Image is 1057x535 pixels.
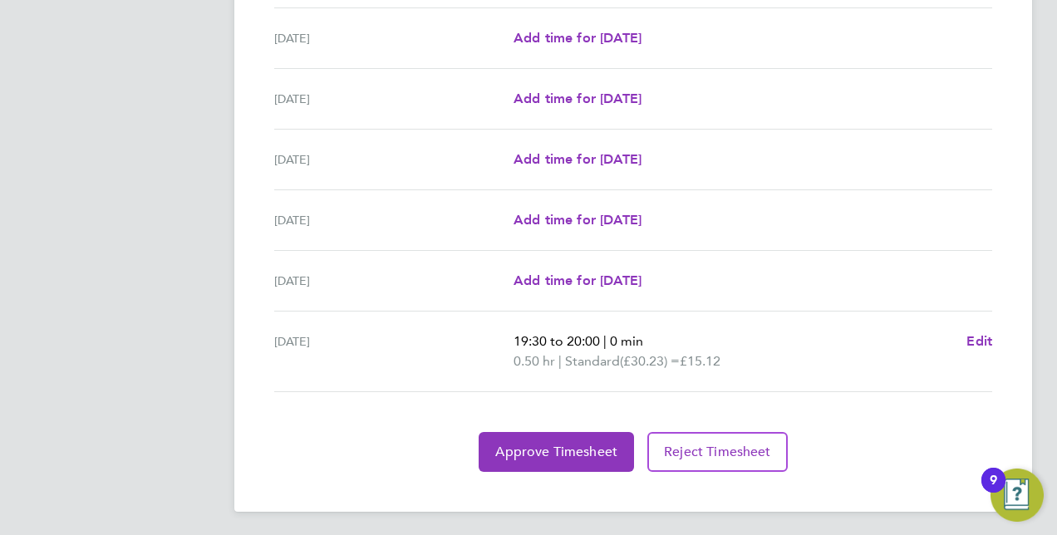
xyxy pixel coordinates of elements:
[514,272,642,288] span: Add time for [DATE]
[274,150,514,169] div: [DATE]
[664,444,771,460] span: Reject Timesheet
[966,331,992,351] a: Edit
[603,333,607,349] span: |
[274,271,514,291] div: [DATE]
[991,469,1044,522] button: Open Resource Center, 9 new notifications
[514,151,642,167] span: Add time for [DATE]
[479,432,634,472] button: Approve Timesheet
[274,28,514,48] div: [DATE]
[495,444,617,460] span: Approve Timesheet
[274,331,514,371] div: [DATE]
[514,30,642,46] span: Add time for [DATE]
[514,333,600,349] span: 19:30 to 20:00
[565,351,620,371] span: Standard
[680,353,720,369] span: £15.12
[620,353,680,369] span: (£30.23) =
[514,89,642,109] a: Add time for [DATE]
[647,432,788,472] button: Reject Timesheet
[514,150,642,169] a: Add time for [DATE]
[514,353,555,369] span: 0.50 hr
[610,333,643,349] span: 0 min
[514,212,642,228] span: Add time for [DATE]
[274,210,514,230] div: [DATE]
[514,28,642,48] a: Add time for [DATE]
[966,333,992,349] span: Edit
[514,210,642,230] a: Add time for [DATE]
[558,353,562,369] span: |
[990,480,997,502] div: 9
[274,89,514,109] div: [DATE]
[514,271,642,291] a: Add time for [DATE]
[514,91,642,106] span: Add time for [DATE]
